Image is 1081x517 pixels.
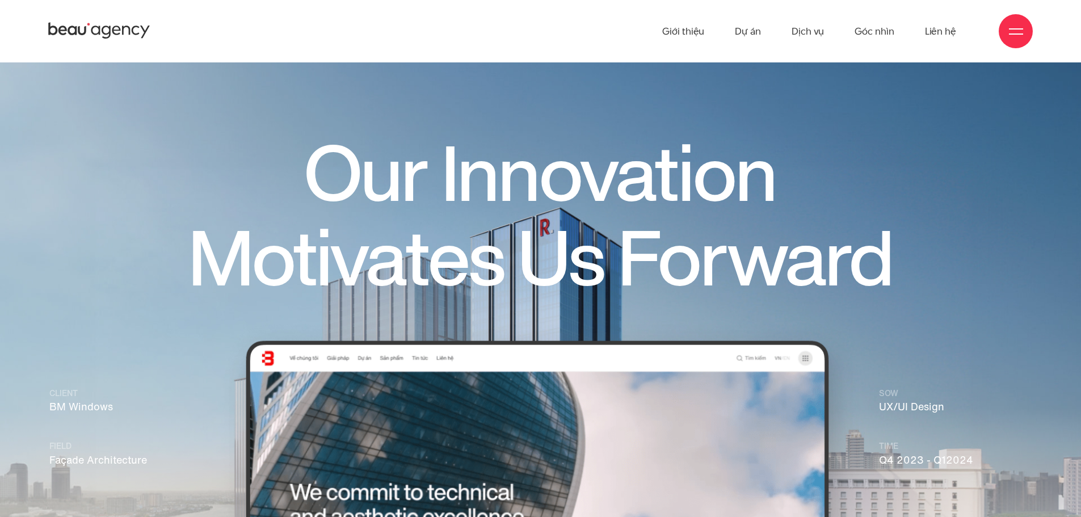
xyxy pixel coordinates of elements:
[879,440,1031,453] small: Time
[132,132,948,301] h1: Our Innovation Motivates Us Forward
[49,388,201,415] p: BM Windows
[49,440,201,453] small: Field
[879,388,1031,415] p: UX/UI Design
[879,388,1031,400] small: SOW
[49,388,201,400] small: Client
[879,440,1031,468] p: Q4 2023 - Q1 2024
[49,440,201,468] p: Façade Architecture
